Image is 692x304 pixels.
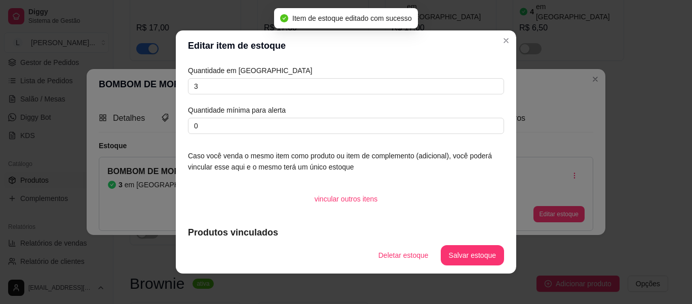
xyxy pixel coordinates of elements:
article: Quantidade mínima para alerta [188,105,504,116]
article: Quantidade em [GEOGRAPHIC_DATA] [188,65,504,76]
article: Caso você venda o mesmo item como produto ou item de complemento (adicional), você poderá vincula... [188,150,504,173]
button: Deletar estoque [370,245,437,265]
article: Produtos vinculados [188,225,504,240]
header: Editar item de estoque [176,30,516,61]
button: vincular outros itens [306,189,386,209]
span: check-circle [280,14,288,22]
span: Item de estoque editado com sucesso [292,14,412,22]
button: Salvar estoque [441,245,504,265]
button: Close [498,32,514,49]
